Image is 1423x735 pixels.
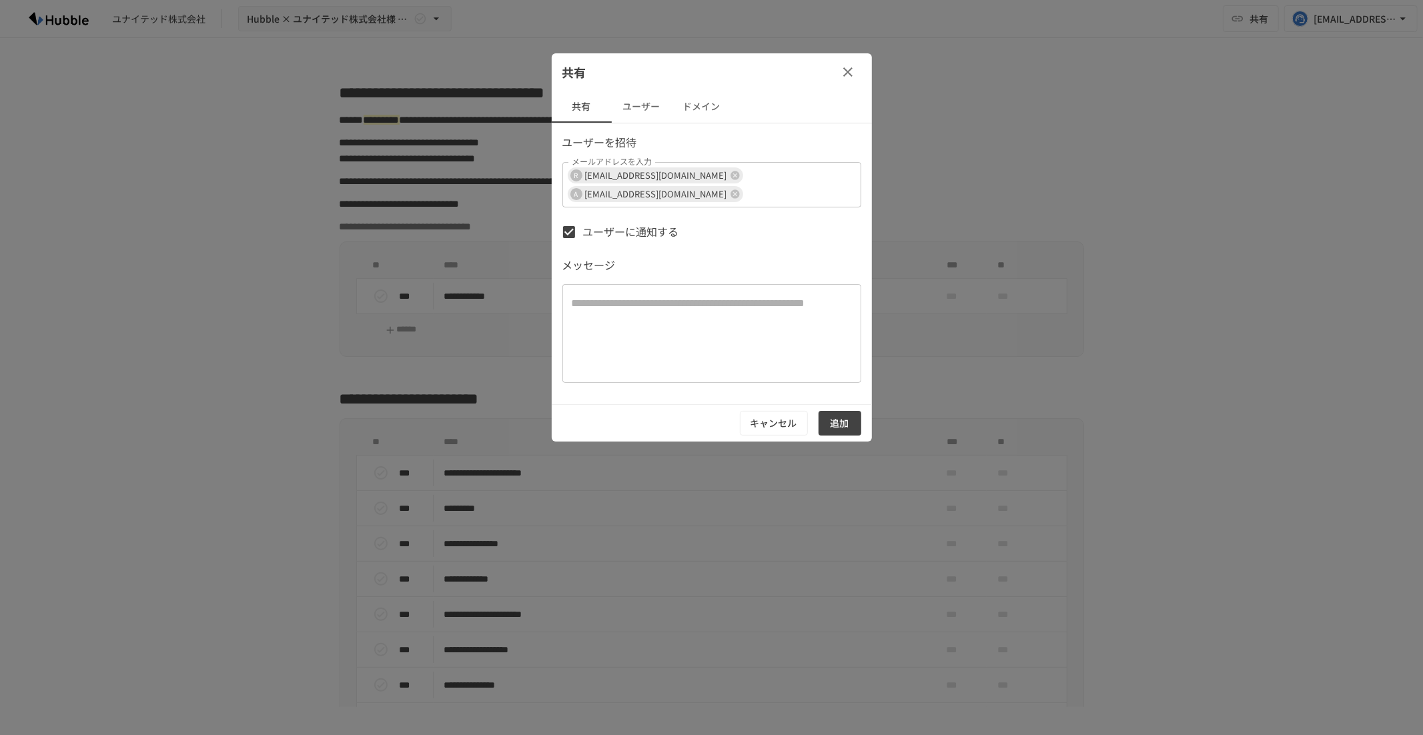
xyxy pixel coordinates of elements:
div: A[EMAIL_ADDRESS][DOMAIN_NAME] [568,186,743,202]
span: [EMAIL_ADDRESS][DOMAIN_NAME] [580,167,733,183]
div: R[EMAIL_ADDRESS][DOMAIN_NAME] [568,167,743,183]
span: [EMAIL_ADDRESS][DOMAIN_NAME] [580,186,733,201]
button: ユーザー [612,91,672,123]
label: メールアドレスを入力 [572,156,652,167]
span: ユーザーに通知する [583,223,679,241]
button: 追加 [819,411,861,436]
p: ユーザーを招待 [562,134,861,151]
button: キャンセル [740,411,808,436]
div: A [570,188,582,200]
button: 共有 [552,91,612,123]
div: R [570,169,582,181]
div: 共有 [552,53,872,91]
button: ドメイン [672,91,732,123]
p: メッセージ [562,257,861,274]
